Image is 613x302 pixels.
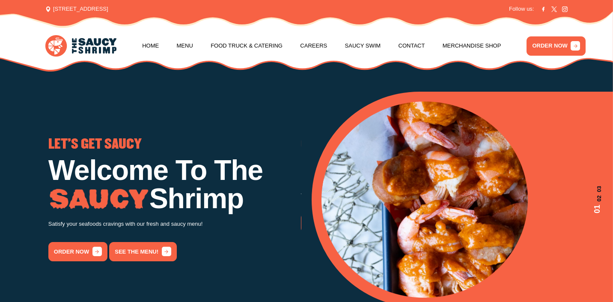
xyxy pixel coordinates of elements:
[301,138,449,151] span: GO THE WHOLE NINE YARDS
[48,156,301,213] h1: Welcome To The Shrimp
[592,186,603,192] span: 03
[300,30,327,62] a: Careers
[509,5,534,13] span: Follow us:
[48,189,149,210] img: Image
[211,30,283,62] a: Food Truck & Catering
[301,213,360,233] a: order now
[45,5,108,13] span: [STREET_ADDRESS]
[345,30,381,62] a: Saucy Swim
[301,191,553,201] p: Try our famous Whole Nine Yards sauce! The recipe is our secret!
[48,219,301,229] p: Satisfy your seafoods cravings with our fresh and saucy menu!
[48,138,142,151] span: LET'S GET SAUCY
[301,156,553,184] h1: Low Country Boil
[321,102,528,298] img: Banner Image
[592,205,603,213] span: 01
[527,36,586,56] a: ORDER NOW
[48,138,301,261] div: 1 / 3
[109,242,176,261] a: See the menu!
[177,30,193,62] a: Menu
[142,30,159,62] a: Home
[592,195,603,201] span: 02
[45,35,116,57] img: logo
[443,30,501,62] a: Merchandise Shop
[301,138,553,233] div: 2 / 3
[399,30,425,62] a: Contact
[321,102,603,298] div: 1 / 3
[48,242,107,261] a: order now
